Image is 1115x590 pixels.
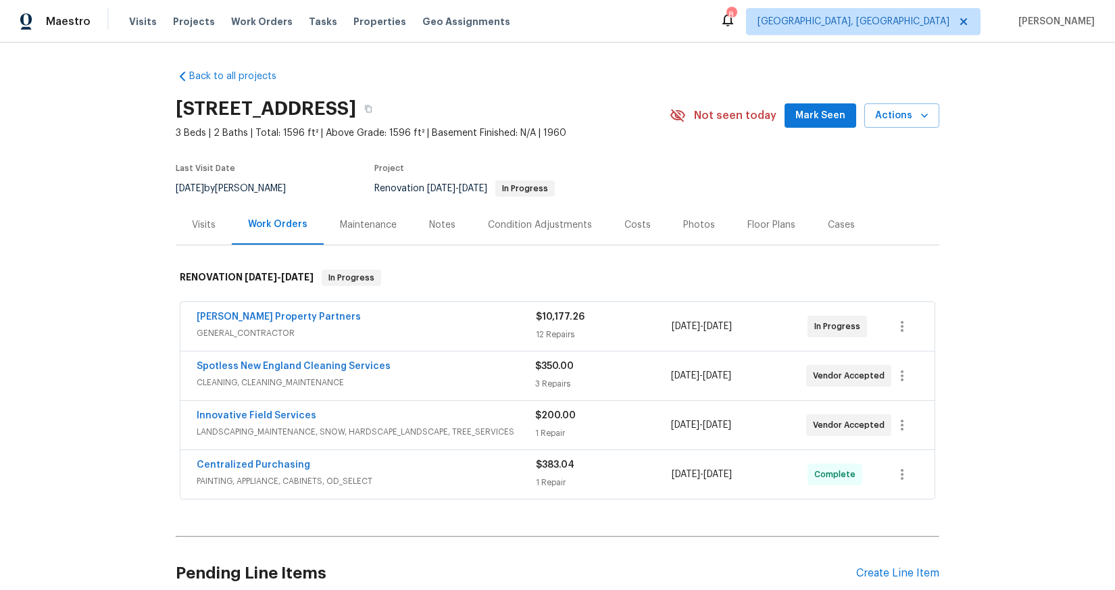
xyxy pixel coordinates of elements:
span: Projects [173,15,215,28]
span: In Progress [814,320,866,333]
h2: [STREET_ADDRESS] [176,102,356,116]
span: GENERAL_CONTRACTOR [197,326,536,340]
span: LANDSCAPING_MAINTENANCE, SNOW, HARDSCAPE_LANDSCAPE, TREE_SERVICES [197,425,535,439]
button: Copy Address [356,97,380,121]
div: Create Line Item [856,567,939,580]
span: Maestro [46,15,91,28]
span: Renovation [374,184,555,193]
span: - [427,184,487,193]
span: Mark Seen [795,107,845,124]
div: Visits [192,218,216,232]
span: Tasks [309,17,337,26]
span: Work Orders [231,15,293,28]
span: Visits [129,15,157,28]
span: [DATE] [671,371,699,380]
span: Vendor Accepted [813,418,890,432]
div: Condition Adjustments [488,218,592,232]
span: - [671,369,731,383]
span: [DATE] [281,272,314,282]
span: [DATE] [703,420,731,430]
span: In Progress [497,185,553,193]
span: [DATE] [176,184,204,193]
div: Maintenance [340,218,397,232]
a: Centralized Purchasing [197,460,310,470]
span: [DATE] [427,184,455,193]
div: Notes [429,218,455,232]
span: Project [374,164,404,172]
span: Actions [875,107,928,124]
div: RENOVATION [DATE]-[DATE]In Progress [176,256,939,299]
span: CLEANING, CLEANING_MAINTENANCE [197,376,535,389]
span: Properties [353,15,406,28]
a: Back to all projects [176,70,305,83]
div: 12 Repairs [536,328,672,341]
div: Costs [624,218,651,232]
div: Photos [683,218,715,232]
span: Geo Assignments [422,15,510,28]
div: Floor Plans [747,218,795,232]
span: $350.00 [535,362,574,371]
span: In Progress [323,271,380,285]
span: [PERSON_NAME] [1013,15,1095,28]
div: by [PERSON_NAME] [176,180,302,197]
span: - [672,468,732,481]
span: - [672,320,732,333]
span: - [671,418,731,432]
span: [DATE] [672,322,700,331]
span: [DATE] [459,184,487,193]
div: 3 Repairs [535,377,670,391]
span: - [245,272,314,282]
span: [DATE] [703,322,732,331]
span: 3 Beds | 2 Baths | Total: 1596 ft² | Above Grade: 1596 ft² | Basement Finished: N/A | 1960 [176,126,670,140]
span: Vendor Accepted [813,369,890,383]
span: Last Visit Date [176,164,235,172]
span: [DATE] [671,420,699,430]
a: Spotless New England Cleaning Services [197,362,391,371]
div: Cases [828,218,855,232]
span: [DATE] [703,470,732,479]
span: $200.00 [535,411,576,420]
div: 1 Repair [535,426,670,440]
div: Work Orders [248,218,307,231]
button: Actions [864,103,939,128]
span: $10,177.26 [536,312,585,322]
div: 1 Repair [536,476,672,489]
a: [PERSON_NAME] Property Partners [197,312,361,322]
span: $383.04 [536,460,574,470]
a: Innovative Field Services [197,411,316,420]
span: [DATE] [672,470,700,479]
span: [DATE] [703,371,731,380]
span: PAINTING, APPLIANCE, CABINETS, OD_SELECT [197,474,536,488]
span: Complete [814,468,861,481]
span: [DATE] [245,272,277,282]
span: Not seen today [694,109,776,122]
span: [GEOGRAPHIC_DATA], [GEOGRAPHIC_DATA] [758,15,949,28]
h6: RENOVATION [180,270,314,286]
button: Mark Seen [785,103,856,128]
div: 8 [726,8,736,22]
